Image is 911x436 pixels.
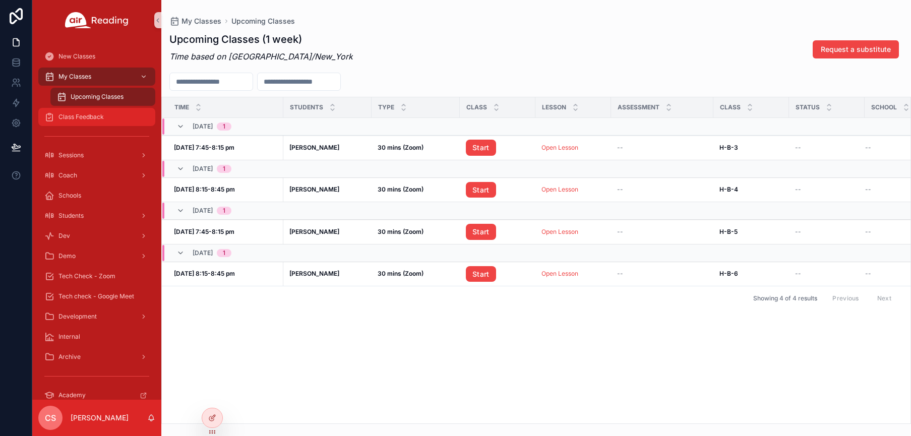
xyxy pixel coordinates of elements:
span: Sessions [58,151,84,159]
a: My Classes [169,16,221,26]
a: H-B-3 [719,144,783,152]
span: Students [290,103,323,111]
span: CS [45,412,56,424]
a: Coach [38,166,155,184]
span: Status [796,103,820,111]
a: H-B-5 [719,228,783,236]
span: Type [378,103,394,111]
a: Open Lesson [541,270,605,278]
span: Schools [58,192,81,200]
div: 1 [223,249,225,257]
span: -- [865,228,871,236]
a: -- [617,228,707,236]
span: -- [617,185,623,194]
a: [DATE] 7:45-8:15 pm [174,144,277,152]
button: Request a substitute [813,40,899,58]
span: -- [865,144,871,152]
span: My Classes [181,16,221,26]
span: Coach [58,171,77,179]
span: -- [795,144,801,152]
span: -- [865,270,871,278]
a: [DATE] 8:15-8:45 pm [174,270,277,278]
a: Upcoming Classes [231,16,295,26]
a: Start [466,182,529,198]
strong: [DATE] 7:45-8:15 pm [174,228,234,235]
strong: H-B-6 [719,270,738,277]
a: 30 mins (Zoom) [378,185,454,194]
strong: 30 mins (Zoom) [378,185,423,193]
a: Open Lesson [541,185,605,194]
span: Internal [58,333,80,341]
a: Tech check - Google Meet [38,287,155,305]
span: School [871,103,897,111]
em: Time based on [GEOGRAPHIC_DATA]/New_York [169,51,353,61]
a: Start [466,224,529,240]
span: -- [617,228,623,236]
span: Upcoming Classes [71,93,124,101]
span: Lesson [542,103,566,111]
strong: 30 mins (Zoom) [378,144,423,151]
span: Archive [58,353,81,361]
span: Academy [58,391,86,399]
a: Academy [38,386,155,404]
span: [DATE] [193,249,213,257]
a: 30 mins (Zoom) [378,144,454,152]
span: -- [795,228,801,236]
span: Tech check - Google Meet [58,292,134,300]
strong: [DATE] 7:45-8:15 pm [174,144,234,151]
span: Showing 4 of 4 results [753,294,817,302]
a: [PERSON_NAME] [289,228,366,236]
span: Students [58,212,84,220]
a: Dev [38,227,155,245]
span: Demo [58,252,76,260]
span: Class Feedback [58,113,104,121]
div: scrollable content [32,40,161,400]
a: -- [795,270,859,278]
span: Class [720,103,741,111]
span: Dev [58,232,70,240]
a: Class Feedback [38,108,155,126]
a: Demo [38,247,155,265]
a: Schools [38,186,155,205]
a: -- [617,144,707,152]
span: [DATE] [193,122,213,131]
a: Open Lesson [541,228,605,236]
strong: 30 mins (Zoom) [378,270,423,277]
a: Open Lesson [541,144,605,152]
span: -- [795,185,801,194]
a: 30 mins (Zoom) [378,228,454,236]
span: My Classes [58,73,91,81]
a: Start [466,266,529,282]
strong: [DATE] 8:15-8:45 pm [174,185,235,193]
strong: [PERSON_NAME] [289,270,339,277]
a: H-B-6 [719,270,783,278]
a: Tech Check - Zoom [38,267,155,285]
a: -- [617,270,707,278]
span: Development [58,313,97,321]
div: 1 [223,165,225,173]
span: [DATE] [193,165,213,173]
a: -- [795,144,859,152]
strong: [PERSON_NAME] [289,144,339,151]
span: Time [174,103,189,111]
a: Open Lesson [541,228,578,235]
span: -- [865,185,871,194]
a: Open Lesson [541,144,578,151]
a: Start [466,266,496,282]
span: Request a substitute [821,44,891,54]
a: -- [617,185,707,194]
a: 30 mins (Zoom) [378,270,454,278]
span: -- [617,144,623,152]
a: Start [466,224,496,240]
span: Assessment [618,103,659,111]
span: Class [466,103,487,111]
strong: [PERSON_NAME] [289,228,339,235]
a: Start [466,140,496,156]
a: Sessions [38,146,155,164]
div: 1 [223,207,225,215]
a: Start [466,140,529,156]
span: Tech Check - Zoom [58,272,115,280]
a: Open Lesson [541,185,578,193]
a: Archive [38,348,155,366]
